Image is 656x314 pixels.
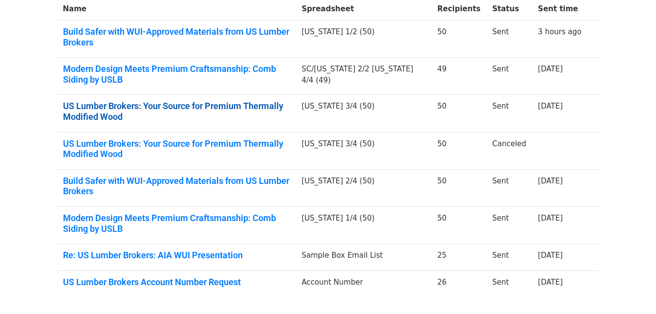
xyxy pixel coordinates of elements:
a: [DATE] [538,102,563,111]
td: 50 [431,21,487,58]
td: [US_STATE] 2/4 (50) [296,169,431,206]
a: Modern Design Meets Premium Craftsmanship: Comb Siding by USLB [63,64,290,85]
a: 3 hours ago [538,27,581,36]
a: Modern Design Meets Premium Craftsmanship: Comb Siding by USLB [63,213,290,234]
td: [US_STATE] 3/4 (50) [296,95,431,132]
td: 49 [431,58,487,95]
td: Sent [487,207,532,244]
td: Sent [487,58,532,95]
a: [DATE] [538,65,563,73]
a: Build Safer with WUI-Approved Materials from US Lumber Brokers [63,176,290,197]
a: [DATE] [538,177,563,185]
td: Canceled [487,132,532,169]
td: [US_STATE] 3/4 (50) [296,132,431,169]
td: 50 [431,132,487,169]
td: Sample Box Email List [296,244,431,271]
td: [US_STATE] 1/2 (50) [296,21,431,58]
a: US Lumber Brokers Account Number Request [63,277,290,288]
a: Re: US Lumber Brokers: AIA WUI Presentation [63,250,290,261]
td: Sent [487,244,532,271]
td: 25 [431,244,487,271]
td: [US_STATE] 1/4 (50) [296,207,431,244]
a: US Lumber Brokers: Your Source for Premium Thermally Modified Wood [63,101,290,122]
td: 50 [431,169,487,206]
a: Build Safer with WUI-Approved Materials from US Lumber Brokers [63,26,290,47]
td: Sent [487,21,532,58]
td: Sent [487,95,532,132]
a: [DATE] [538,251,563,260]
td: 26 [431,270,487,297]
a: US Lumber Brokers: Your Source for Premium Thermally Modified Wood [63,138,290,159]
td: Account Number [296,270,431,297]
td: SC/[US_STATE] 2/2 [US_STATE] 4/4 (49) [296,58,431,95]
a: [DATE] [538,214,563,223]
td: 50 [431,95,487,132]
td: Sent [487,169,532,206]
td: Sent [487,270,532,297]
iframe: Chat Widget [607,267,656,314]
td: 50 [431,207,487,244]
a: [DATE] [538,278,563,287]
